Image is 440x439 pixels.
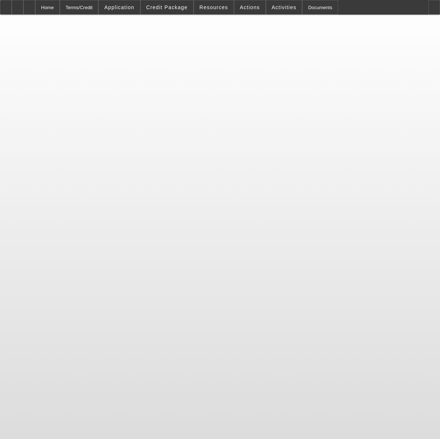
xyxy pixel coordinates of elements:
button: Actions [234,0,265,14]
span: Actions [240,4,260,10]
span: Application [104,4,134,10]
span: Credit Package [146,4,188,10]
span: Activities [272,4,297,10]
button: Credit Package [141,0,193,14]
button: Activities [266,0,302,14]
button: Application [99,0,140,14]
span: Resources [199,4,228,10]
button: Resources [194,0,234,14]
